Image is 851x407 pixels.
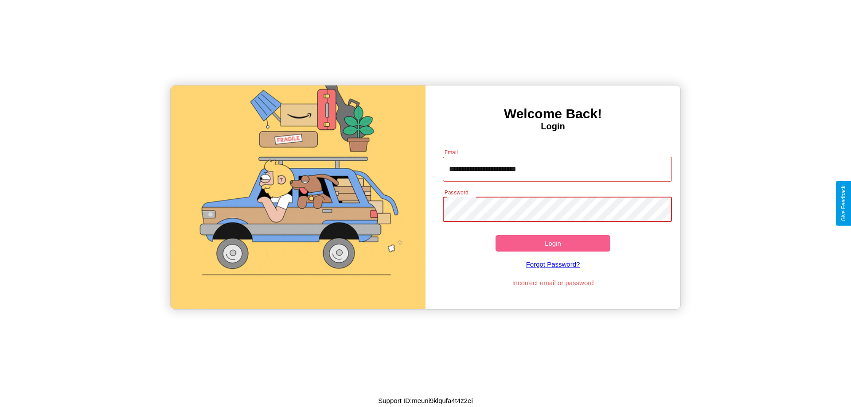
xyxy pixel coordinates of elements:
[171,85,425,309] img: gif
[438,277,668,289] p: Incorrect email or password
[496,235,610,252] button: Login
[378,395,472,407] p: Support ID: meuni9klqufa4t4z2ei
[445,148,458,156] label: Email
[438,252,668,277] a: Forgot Password?
[840,186,847,221] div: Give Feedback
[445,189,468,196] label: Password
[425,121,680,132] h4: Login
[425,106,680,121] h3: Welcome Back!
